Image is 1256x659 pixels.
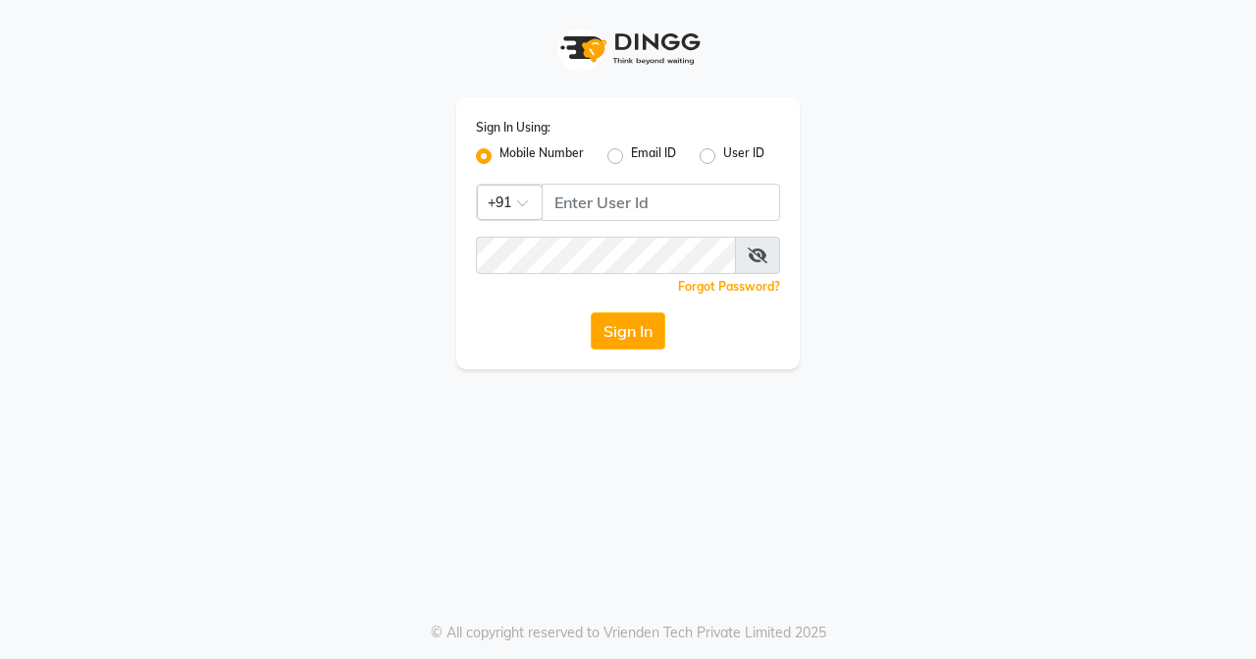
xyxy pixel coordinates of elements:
[591,312,665,350] button: Sign In
[678,279,780,294] a: Forgot Password?
[476,237,736,274] input: Username
[549,20,706,78] img: logo1.svg
[542,184,780,221] input: Username
[499,144,584,168] label: Mobile Number
[476,119,550,137] label: Sign In Using:
[631,144,676,168] label: Email ID
[723,144,764,168] label: User ID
